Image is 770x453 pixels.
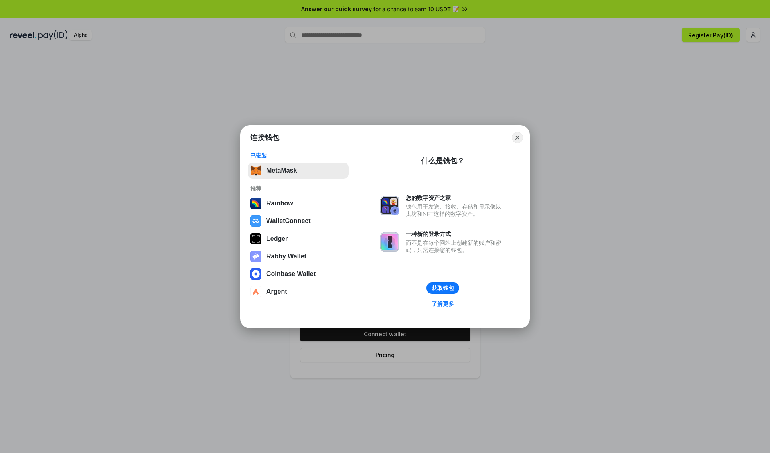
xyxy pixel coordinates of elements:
[266,217,311,225] div: WalletConnect
[248,231,349,247] button: Ledger
[248,266,349,282] button: Coinbase Wallet
[427,299,459,309] a: 了解更多
[250,152,346,159] div: 已安装
[250,185,346,192] div: 推荐
[266,253,306,260] div: Rabby Wallet
[250,286,261,297] img: svg+xml,%3Csvg%20width%3D%2228%22%20height%3D%2228%22%20viewBox%3D%220%200%2028%2028%22%20fill%3D...
[266,235,288,242] div: Ledger
[432,284,454,292] div: 获取钱包
[432,300,454,307] div: 了解更多
[426,282,459,294] button: 获取钱包
[250,251,261,262] img: svg+xml,%3Csvg%20xmlns%3D%22http%3A%2F%2Fwww.w3.org%2F2000%2Fsvg%22%20fill%3D%22none%22%20viewBox...
[406,203,505,217] div: 钱包用于发送、接收、存储和显示像以太坊和NFT这样的数字资产。
[406,239,505,254] div: 而不是在每个网站上创建新的账户和密码，只需连接您的钱包。
[250,215,261,227] img: svg+xml,%3Csvg%20width%3D%2228%22%20height%3D%2228%22%20viewBox%3D%220%200%2028%2028%22%20fill%3D...
[266,200,293,207] div: Rainbow
[266,167,297,174] div: MetaMask
[250,165,261,176] img: svg+xml,%3Csvg%20fill%3D%22none%22%20height%3D%2233%22%20viewBox%3D%220%200%2035%2033%22%20width%...
[248,163,349,179] button: MetaMask
[248,195,349,211] button: Rainbow
[250,268,261,280] img: svg+xml,%3Csvg%20width%3D%2228%22%20height%3D%2228%22%20viewBox%3D%220%200%2028%2028%22%20fill%3D...
[421,156,464,166] div: 什么是钱包？
[512,132,523,143] button: Close
[406,194,505,201] div: 您的数字资产之家
[250,198,261,209] img: svg+xml,%3Csvg%20width%3D%22120%22%20height%3D%22120%22%20viewBox%3D%220%200%20120%20120%22%20fil...
[250,133,279,142] h1: 连接钱包
[266,270,316,278] div: Coinbase Wallet
[266,288,287,295] div: Argent
[248,284,349,300] button: Argent
[380,196,399,215] img: svg+xml,%3Csvg%20xmlns%3D%22http%3A%2F%2Fwww.w3.org%2F2000%2Fsvg%22%20fill%3D%22none%22%20viewBox...
[248,248,349,264] button: Rabby Wallet
[406,230,505,238] div: 一种新的登录方式
[250,233,261,244] img: svg+xml,%3Csvg%20xmlns%3D%22http%3A%2F%2Fwww.w3.org%2F2000%2Fsvg%22%20width%3D%2228%22%20height%3...
[248,213,349,229] button: WalletConnect
[380,232,399,252] img: svg+xml,%3Csvg%20xmlns%3D%22http%3A%2F%2Fwww.w3.org%2F2000%2Fsvg%22%20fill%3D%22none%22%20viewBox...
